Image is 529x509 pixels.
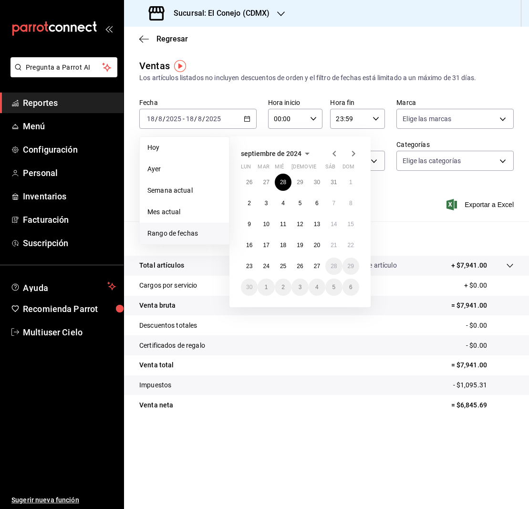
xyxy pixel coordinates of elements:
[331,179,337,186] abbr: 31 de agosto de 2024
[309,258,325,275] button: 27 de septiembre de 2024
[451,400,514,410] p: = $6,845.69
[258,279,274,296] button: 1 de octubre de 2024
[11,495,116,505] span: Sugerir nueva función
[299,284,302,291] abbr: 3 de octubre de 2024
[139,73,514,83] div: Los artículos listados no incluyen descuentos de orden y el filtro de fechas está limitado a un m...
[314,179,320,186] abbr: 30 de agosto de 2024
[197,115,202,123] input: --
[23,190,116,203] span: Inventarios
[291,279,308,296] button: 3 de octubre de 2024
[241,216,258,233] button: 9 de septiembre de 2024
[325,237,342,254] button: 21 de septiembre de 2024
[309,195,325,212] button: 6 de septiembre de 2024
[280,263,286,270] abbr: 25 de septiembre de 2024
[241,195,258,212] button: 2 de septiembre de 2024
[158,115,163,123] input: --
[396,99,514,106] label: Marca
[23,120,116,133] span: Menú
[246,179,252,186] abbr: 26 de agosto de 2024
[186,115,194,123] input: --
[246,263,252,270] abbr: 23 de septiembre de 2024
[342,258,359,275] button: 29 de septiembre de 2024
[258,237,274,254] button: 17 de septiembre de 2024
[275,237,291,254] button: 18 de septiembre de 2024
[156,34,188,43] span: Regresar
[291,164,348,174] abbr: jueves
[342,164,354,174] abbr: domingo
[466,341,514,351] p: - $0.00
[258,164,269,174] abbr: martes
[325,258,342,275] button: 28 de septiembre de 2024
[258,258,274,275] button: 24 de septiembre de 2024
[139,301,176,311] p: Venta bruta
[23,326,116,339] span: Multiuser Cielo
[147,143,221,153] span: Hoy
[146,115,155,123] input: --
[163,115,166,123] span: /
[448,199,514,210] button: Exportar a Excel
[291,174,308,191] button: 29 de agosto de 2024
[342,237,359,254] button: 22 de septiembre de 2024
[348,263,354,270] abbr: 29 de septiembre de 2024
[297,263,303,270] abbr: 26 de septiembre de 2024
[139,360,174,370] p: Venta total
[147,207,221,217] span: Mes actual
[331,263,337,270] abbr: 28 de septiembre de 2024
[297,179,303,186] abbr: 29 de agosto de 2024
[325,279,342,296] button: 5 de octubre de 2024
[275,174,291,191] button: 28 de agosto de 2024
[139,99,257,106] label: Fecha
[205,115,221,123] input: ----
[241,150,301,157] span: septiembre de 2024
[309,216,325,233] button: 13 de septiembre de 2024
[314,263,320,270] abbr: 27 de septiembre de 2024
[265,284,268,291] abbr: 1 de octubre de 2024
[325,164,335,174] abbr: sábado
[258,195,274,212] button: 3 de septiembre de 2024
[314,221,320,228] abbr: 13 de septiembre de 2024
[466,321,514,331] p: - $0.00
[139,321,197,331] p: Descuentos totales
[23,237,116,249] span: Suscripción
[309,164,316,174] abbr: viernes
[331,242,337,249] abbr: 21 de septiembre de 2024
[281,284,285,291] abbr: 2 de octubre de 2024
[332,284,335,291] abbr: 5 de octubre de 2024
[263,221,269,228] abbr: 10 de septiembre de 2024
[275,279,291,296] button: 2 de octubre de 2024
[275,195,291,212] button: 4 de septiembre de 2024
[166,115,182,123] input: ----
[349,200,353,207] abbr: 8 de septiembre de 2024
[248,221,251,228] abbr: 9 de septiembre de 2024
[139,400,173,410] p: Venta neta
[139,59,170,73] div: Ventas
[139,341,205,351] p: Certificados de regalo
[174,60,186,72] img: Tooltip marker
[325,216,342,233] button: 14 de septiembre de 2024
[241,148,313,159] button: septiembre de 2024
[342,174,359,191] button: 1 de septiembre de 2024
[325,174,342,191] button: 31 de agosto de 2024
[309,237,325,254] button: 20 de septiembre de 2024
[403,156,461,166] span: Elige las categorías
[155,115,158,123] span: /
[275,258,291,275] button: 25 de septiembre de 2024
[183,115,185,123] span: -
[241,237,258,254] button: 16 de septiembre de 2024
[194,115,197,123] span: /
[23,166,116,179] span: Personal
[105,25,113,32] button: open_drawer_menu
[166,8,270,19] h3: Sucursal: El Conejo (CDMX)
[241,279,258,296] button: 30 de septiembre de 2024
[23,280,104,292] span: Ayuda
[342,279,359,296] button: 6 de octubre de 2024
[139,34,188,43] button: Regresar
[10,57,117,77] button: Pregunta a Parrot AI
[451,260,487,270] p: + $7,941.00
[241,258,258,275] button: 23 de septiembre de 2024
[451,360,514,370] p: = $7,941.00
[291,258,308,275] button: 26 de septiembre de 2024
[342,216,359,233] button: 15 de septiembre de 2024
[309,279,325,296] button: 4 de octubre de 2024
[315,200,319,207] abbr: 6 de septiembre de 2024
